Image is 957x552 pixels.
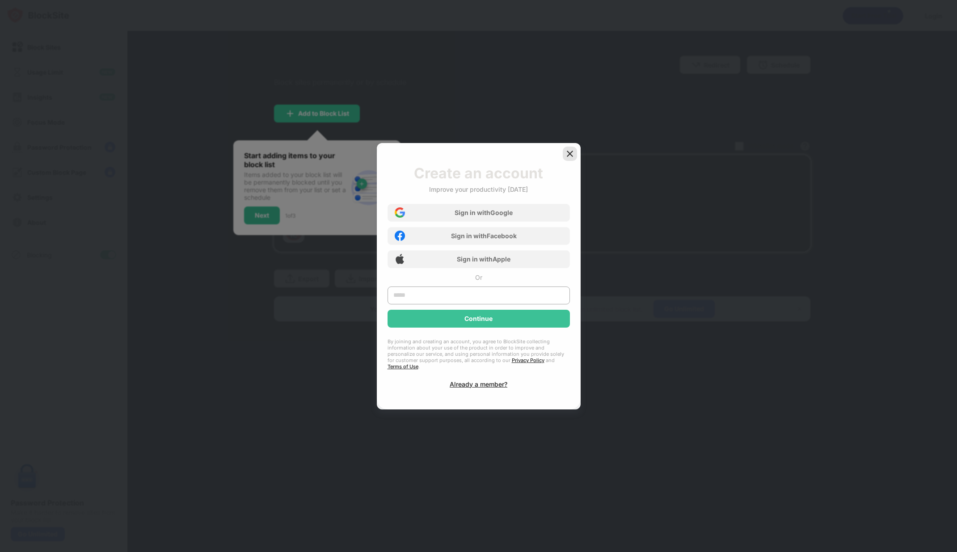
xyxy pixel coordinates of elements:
a: Privacy Policy [512,357,544,363]
div: Sign in with Apple [457,255,510,263]
img: google-icon.png [395,207,405,218]
a: Terms of Use [388,363,418,370]
img: facebook-icon.png [395,231,405,241]
div: By joining and creating an account, you agree to BlockSite collecting information about your use ... [388,338,570,370]
div: Improve your productivity [DATE] [429,185,528,193]
div: Already a member? [450,380,507,388]
div: Sign in with Facebook [451,232,517,240]
div: Create an account [414,164,543,182]
img: apple-icon.png [395,254,405,264]
div: Sign in with Google [455,209,513,216]
div: Continue [464,315,493,322]
div: Or [475,274,482,281]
